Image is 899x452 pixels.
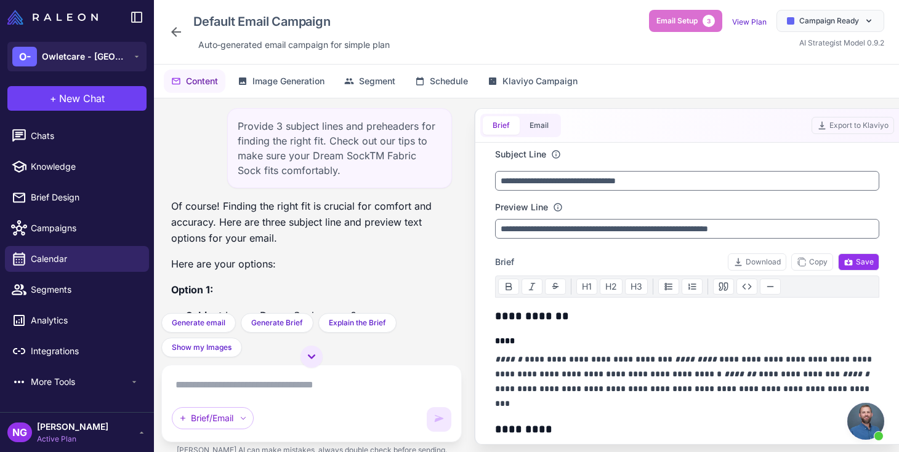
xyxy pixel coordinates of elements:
[797,256,828,268] span: Copy
[31,283,139,296] span: Segments
[171,198,452,246] p: Of course! Finding the right fit is crucial for comfort and accuracy. Here are three subject line...
[227,108,452,188] div: Provide 3 subject lines and preheaders for finding the right fit. Check out our tips to make sure...
[161,338,242,357] button: Show my Images
[732,17,767,26] a: View Plan
[5,154,149,180] a: Knowledge
[656,15,698,26] span: Email Setup
[318,313,397,333] button: Explain the Brief
[7,10,103,25] a: Raleon Logo
[37,434,108,445] span: Active Plan
[495,148,546,161] label: Subject Line
[728,253,786,271] button: Download
[520,116,558,135] button: Email
[625,279,648,295] button: H3
[198,38,390,52] span: Auto‑generated email campaign for simple plan
[576,279,597,295] button: H1
[799,15,859,26] span: Campaign Ready
[495,255,514,269] span: Brief
[172,317,225,328] span: Generate email
[31,191,139,204] span: Brief Design
[171,256,452,272] p: Here are your options:
[5,277,149,303] a: Segments
[188,10,395,33] div: Click to edit campaign name
[172,407,254,429] div: Brief/Email
[329,317,386,328] span: Explain the Brief
[31,344,139,358] span: Integrations
[483,116,520,135] button: Brief
[42,50,128,63] span: Owletcare - [GEOGRAPHIC_DATA]
[480,69,585,93] button: Klaviyo Campaign
[430,74,468,88] span: Schedule
[161,313,236,333] button: Generate email
[186,74,218,88] span: Content
[31,160,139,173] span: Knowledge
[838,253,879,271] button: Save
[812,117,894,134] button: Export to Klaviyo
[31,375,129,389] span: More Tools
[337,69,403,93] button: Segment
[799,38,884,47] span: AI Strategist Model 0.9.2
[7,422,32,442] div: NG
[37,420,108,434] span: [PERSON_NAME]
[600,279,623,295] button: H2
[230,69,332,93] button: Image Generation
[7,10,98,25] img: Raleon Logo
[5,184,149,210] a: Brief Design
[502,74,578,88] span: Klaviyo Campaign
[408,69,475,93] button: Schedule
[31,314,139,327] span: Analytics
[31,221,139,235] span: Campaigns
[193,36,395,54] div: Click to edit description
[5,215,149,241] a: Campaigns
[172,342,232,353] span: Show my Images
[59,91,105,106] span: New Chat
[495,200,548,214] label: Preview Line
[252,74,325,88] span: Image Generation
[5,338,149,364] a: Integrations
[186,307,452,323] li: Is your Dream Sock secure?
[703,15,715,27] span: 3
[50,91,57,106] span: +
[359,74,395,88] span: Segment
[7,42,147,71] button: O-Owletcare - [GEOGRAPHIC_DATA]
[791,253,833,271] button: Copy
[12,47,37,66] div: O-
[847,403,884,440] div: Open chat
[7,86,147,111] button: +New Chat
[649,10,722,32] button: Email Setup3
[5,123,149,149] a: Chats
[241,313,313,333] button: Generate Brief
[5,246,149,272] a: Calendar
[164,69,225,93] button: Content
[5,307,149,333] a: Analytics
[171,283,213,296] strong: Option 1:
[251,317,303,328] span: Generate Brief
[186,309,225,322] strong: Subject:
[31,129,139,143] span: Chats
[844,256,874,268] span: Save
[31,252,139,266] span: Calendar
